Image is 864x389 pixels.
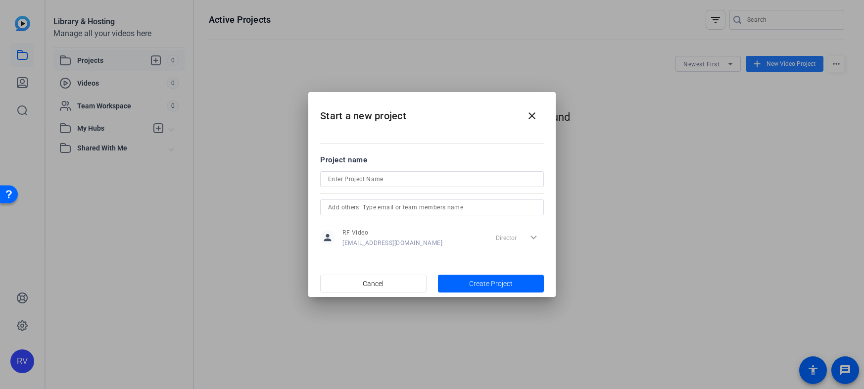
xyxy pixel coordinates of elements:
[526,110,538,122] mat-icon: close
[363,274,384,293] span: Cancel
[328,201,536,213] input: Add others: Type email or team members name
[342,239,442,247] span: [EMAIL_ADDRESS][DOMAIN_NAME]
[469,279,513,289] span: Create Project
[342,229,442,237] span: RF Video
[308,92,556,132] h2: Start a new project
[328,173,536,185] input: Enter Project Name
[438,275,544,292] button: Create Project
[320,154,544,165] div: Project name
[320,275,427,292] button: Cancel
[320,230,335,245] mat-icon: person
